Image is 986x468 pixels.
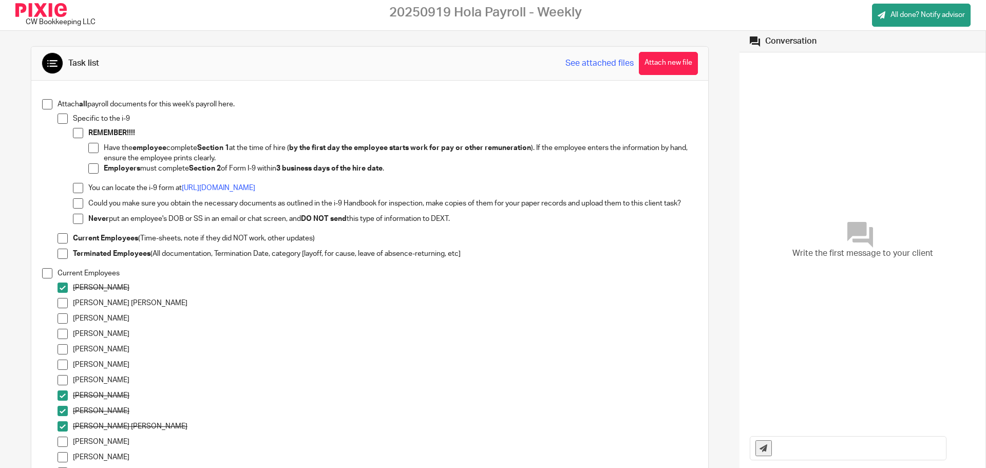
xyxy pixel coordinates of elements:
p: [PERSON_NAME] [73,329,697,339]
div: CW Bookkeeping LLC [26,17,96,27]
strong: Section 2 [189,165,221,172]
div: Task list [68,58,99,69]
a: See attached files [565,58,634,69]
p: Have the complete at the time of hire ( ). If the employee enters the information by hand, ensure... [104,143,697,164]
strong: DO NOT [301,215,329,222]
p: [PERSON_NAME] [73,283,697,293]
p: [PERSON_NAME] [73,360,697,370]
p: Attach payroll documents for this week's payroll here. [58,99,697,109]
strong: Current Employees [73,235,138,242]
p: [PERSON_NAME] [73,437,697,447]
p: Specific to the i-9 [73,114,697,124]
strong: employee [132,144,166,152]
p: You can locate the i-9 form at [88,183,697,193]
p: [PERSON_NAME] [73,390,697,401]
a: [URL][DOMAIN_NAME] [182,184,255,192]
p: Current Employees [58,268,697,278]
p: [PERSON_NAME] [PERSON_NAME] [73,421,697,432]
p: [PERSON_NAME] [PERSON_NAME] [73,298,697,308]
p: (Time-sheets, note if they did NOT work, other updates) [73,233,697,244]
strong: Never [88,215,109,222]
div: Conversation [765,36,817,47]
span: All done? Notify advisor [890,10,965,20]
p: put an employee's DOB or SS in an email or chat screen, and this type of information to DEXT. [88,214,697,224]
strong: all [79,101,87,108]
strong: send [330,215,347,222]
strong: Employers [104,165,140,172]
p: [PERSON_NAME] [73,375,697,385]
strong: Section 1 [197,144,229,152]
strong: by the first day the employee starts work for pay or other remuneration [289,144,531,152]
div: CW Bookkeeping LLC [15,3,100,27]
strong: REMEMBER!!!! [88,129,135,137]
p: [PERSON_NAME] [73,344,697,354]
span: Write the first message to your client [792,248,933,259]
p: (All documentation, Termination Date, category [layoff, for cause, leave of absence-returning, etc] [73,249,697,259]
strong: Terminated Employees [73,250,150,257]
button: Attach new file [639,52,698,75]
p: Could you make sure you obtain the necessary documents as outlined in the i-9 Handbook for inspec... [88,198,697,209]
h2: 20250919 Hola Payroll - Weekly [389,5,582,21]
p: [PERSON_NAME] [73,452,697,462]
p: [PERSON_NAME] [73,406,697,416]
p: must complete of Form I-9 within . [104,163,697,174]
p: [PERSON_NAME] [73,313,697,324]
strong: 3 business days of the hire date [276,165,383,172]
a: All done? Notify advisor [872,4,971,27]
